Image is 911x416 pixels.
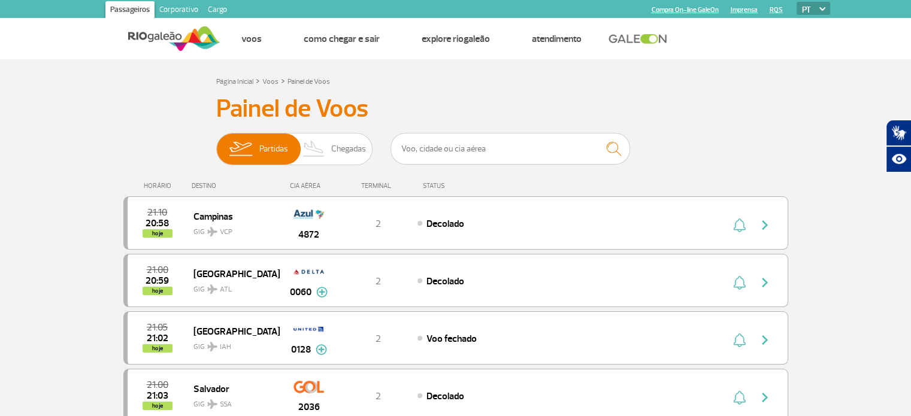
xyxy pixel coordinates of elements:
[417,182,514,190] div: STATUS
[216,77,253,86] a: Página Inicial
[143,402,172,410] span: hoje
[147,208,167,217] span: 2025-08-26 21:10:00
[147,334,168,342] span: 2025-08-26 21:02:00
[296,133,332,165] img: slider-desembarque
[220,342,231,353] span: IAH
[207,227,217,236] img: destiny_airplane.svg
[262,77,279,86] a: Voos
[652,6,719,14] a: Compra On-line GaleOn
[291,342,311,357] span: 0128
[316,287,328,297] img: mais-info-painel-voo.svg
[193,278,270,295] span: GIG
[290,285,311,299] span: 0060
[758,275,772,290] img: seta-direita-painel-voo.svg
[146,277,169,285] span: 2025-08-26 20:59:00
[731,6,758,14] a: Imprensa
[259,133,288,165] span: Partidas
[532,33,582,45] a: Atendimento
[220,284,232,295] span: ATL
[770,6,783,14] a: RQS
[241,33,262,45] a: Voos
[147,391,168,400] span: 2025-08-26 21:03:15
[155,1,203,20] a: Corporativo
[426,390,464,402] span: Decolado
[733,390,746,405] img: sino-painel-voo.svg
[886,146,911,172] button: Abrir recursos assistivos.
[146,219,169,227] span: 2025-08-26 20:58:00
[193,381,270,396] span: Salvador
[192,182,279,190] div: DESTINO
[316,344,327,355] img: mais-info-painel-voo.svg
[376,390,381,402] span: 2
[147,323,168,332] span: 2025-08-26 21:05:00
[758,333,772,347] img: seta-direita-painel-voo.svg
[758,218,772,232] img: seta-direita-painel-voo.svg
[886,120,911,146] button: Abrir tradutor de língua de sinais.
[220,399,232,410] span: SSA
[220,227,232,238] span: VCP
[105,1,155,20] a: Passageiros
[279,182,339,190] div: CIA AÉREA
[193,323,270,339] span: [GEOGRAPHIC_DATA]
[193,266,270,281] span: [GEOGRAPHIC_DATA]
[143,229,172,238] span: hoje
[298,400,320,414] span: 2036
[207,284,217,294] img: destiny_airplane.svg
[193,335,270,353] span: GIG
[203,1,232,20] a: Cargo
[426,275,464,287] span: Decolado
[207,399,217,409] img: destiny_airplane.svg
[886,120,911,172] div: Plugin de acessibilidade da Hand Talk.
[331,133,366,165] span: Chegadas
[193,220,270,238] span: GIG
[281,74,285,87] a: >
[422,33,490,45] a: Explore RIOgaleão
[426,218,464,230] span: Decolado
[339,182,417,190] div: TERMINAL
[193,208,270,224] span: Campinas
[376,333,381,345] span: 2
[216,94,695,124] h3: Painel de Voos
[287,77,330,86] a: Painel de Voos
[758,390,772,405] img: seta-direita-painel-voo.svg
[193,393,270,410] span: GIG
[222,133,259,165] img: slider-embarque
[147,381,168,389] span: 2025-08-26 21:00:00
[143,287,172,295] span: hoje
[733,333,746,347] img: sino-painel-voo.svg
[426,333,477,345] span: Voo fechado
[304,33,380,45] a: Como chegar e sair
[127,182,192,190] div: HORÁRIO
[376,275,381,287] span: 2
[733,218,746,232] img: sino-painel-voo.svg
[207,342,217,351] img: destiny_airplane.svg
[733,275,746,290] img: sino-painel-voo.svg
[391,133,630,165] input: Voo, cidade ou cia aérea
[376,218,381,230] span: 2
[143,344,172,353] span: hoje
[147,266,168,274] span: 2025-08-26 21:00:00
[256,74,260,87] a: >
[298,227,319,242] span: 4872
